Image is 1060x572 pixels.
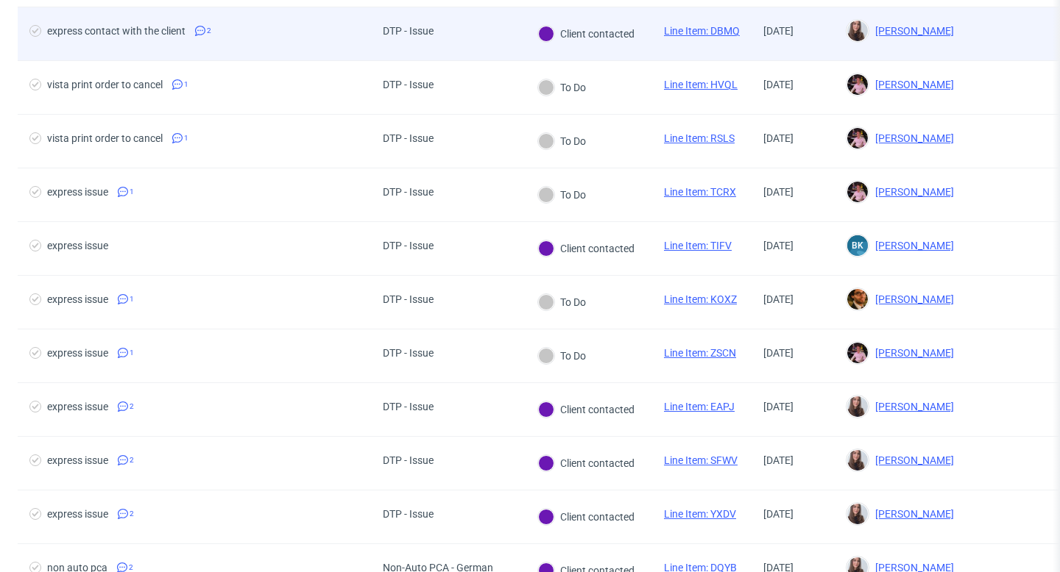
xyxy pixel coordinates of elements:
span: [PERSON_NAME] [869,25,954,37]
span: [PERSON_NAME] [869,132,954,144]
div: express issue [47,508,108,520]
span: [DATE] [763,508,794,520]
span: 2 [130,454,134,466]
a: Line Item: TCRX [664,186,736,198]
div: To Do [538,133,586,149]
span: [DATE] [763,347,794,359]
span: [DATE] [763,79,794,90]
img: Sandra Beśka [847,396,868,417]
span: [PERSON_NAME] [869,401,954,412]
a: Line Item: HVQL [664,79,738,90]
div: express issue [47,240,108,251]
span: [PERSON_NAME] [869,293,954,305]
div: To Do [538,294,586,310]
div: express contact with the client [47,25,185,37]
span: [PERSON_NAME] [869,508,954,520]
figcaption: BK [847,235,868,256]
div: DTP - Issue [383,240,434,251]
div: DTP - Issue [383,508,434,520]
a: Line Item: TIFV [664,240,732,251]
div: Client contacted [538,455,635,471]
span: [PERSON_NAME] [869,240,954,251]
img: Sandra Beśka [847,504,868,524]
div: DTP - Issue [383,79,434,90]
div: express issue [47,186,108,198]
img: Aleks Ziemkowski [847,74,868,95]
img: Aleks Ziemkowski [847,182,868,202]
img: Aleks Ziemkowski [847,343,868,363]
span: [DATE] [763,132,794,144]
div: vista print order to cancel [47,132,163,144]
span: 2 [130,401,134,412]
div: express issue [47,454,108,466]
span: [PERSON_NAME] [869,186,954,198]
span: [PERSON_NAME] [869,347,954,359]
span: [DATE] [763,186,794,198]
span: 2 [207,25,211,37]
div: To Do [538,79,586,96]
div: DTP - Issue [383,186,434,198]
span: [DATE] [763,293,794,305]
a: Line Item: SFWV [664,454,738,466]
span: 2 [130,508,134,520]
a: Line Item: DBMQ [664,25,740,37]
span: 1 [130,347,134,359]
img: Sandra Beśka [847,21,868,41]
span: [DATE] [763,401,794,412]
span: [PERSON_NAME] [869,79,954,90]
div: DTP - Issue [383,454,434,466]
div: DTP - Issue [383,132,434,144]
div: DTP - Issue [383,25,434,37]
div: vista print order to cancel [47,79,163,90]
span: 1 [130,186,134,198]
a: Line Item: YXDV [664,508,736,520]
span: 1 [184,132,188,144]
a: Line Item: RSLS [664,132,735,144]
div: DTP - Issue [383,347,434,359]
a: Line Item: KOXZ [664,293,737,305]
div: Client contacted [538,26,635,42]
div: express issue [47,401,108,412]
div: express issue [47,347,108,359]
div: Client contacted [538,240,635,257]
div: DTP - Issue [383,401,434,412]
img: Sandra Beśka [847,450,868,471]
span: 1 [130,293,134,305]
span: [PERSON_NAME] [869,454,954,466]
div: DTP - Issue [383,293,434,305]
div: Client contacted [538,509,635,525]
a: Line Item: EAPJ [664,401,735,412]
a: Line Item: ZSCN [664,347,736,359]
span: [DATE] [763,25,794,37]
img: Matteo Corsico [847,289,868,310]
span: 1 [184,79,188,90]
div: Client contacted [538,401,635,418]
div: To Do [538,348,586,364]
div: express issue [47,293,108,305]
div: To Do [538,187,586,203]
img: Aleks Ziemkowski [847,128,868,149]
span: [DATE] [763,454,794,466]
span: [DATE] [763,240,794,251]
